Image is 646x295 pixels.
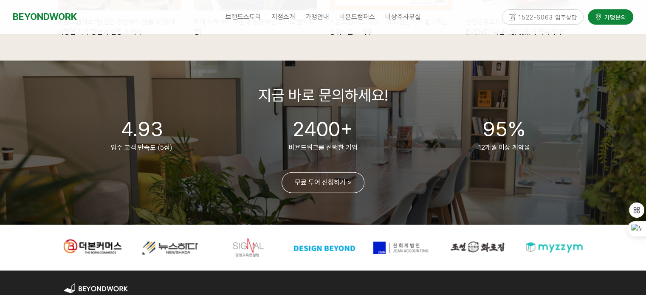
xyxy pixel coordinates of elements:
a: 비상주사무실 [380,6,426,28]
span: 비욘드워크를 선택한 기업 [288,143,357,152]
span: 4.93 [121,117,163,141]
span: 브랜드스토리 [226,13,261,21]
a: 무료 투어 신청하기 > [282,172,364,193]
span: 입주 고객 만족도 (5점) [111,143,172,152]
span: 비상주사무실 [385,13,421,21]
a: 지점소개 [266,6,300,28]
span: 지금 바로 문의하세요! [258,86,388,104]
a: 브랜드스토리 [220,6,266,28]
span: 가맹문의 [602,13,626,21]
span: 95% [482,117,526,141]
a: 비욘드캠퍼스 [334,6,380,28]
span: 12개월 이상 계약율 [478,143,530,152]
span: 2400+ [293,117,353,141]
a: 가맹문의 [588,9,633,24]
span: 가맹안내 [305,13,329,21]
span: 지점소개 [271,13,295,21]
a: 가맹안내 [300,6,334,28]
a: BEYONDWORK [13,9,77,25]
span: 비욘드캠퍼스 [339,13,375,21]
